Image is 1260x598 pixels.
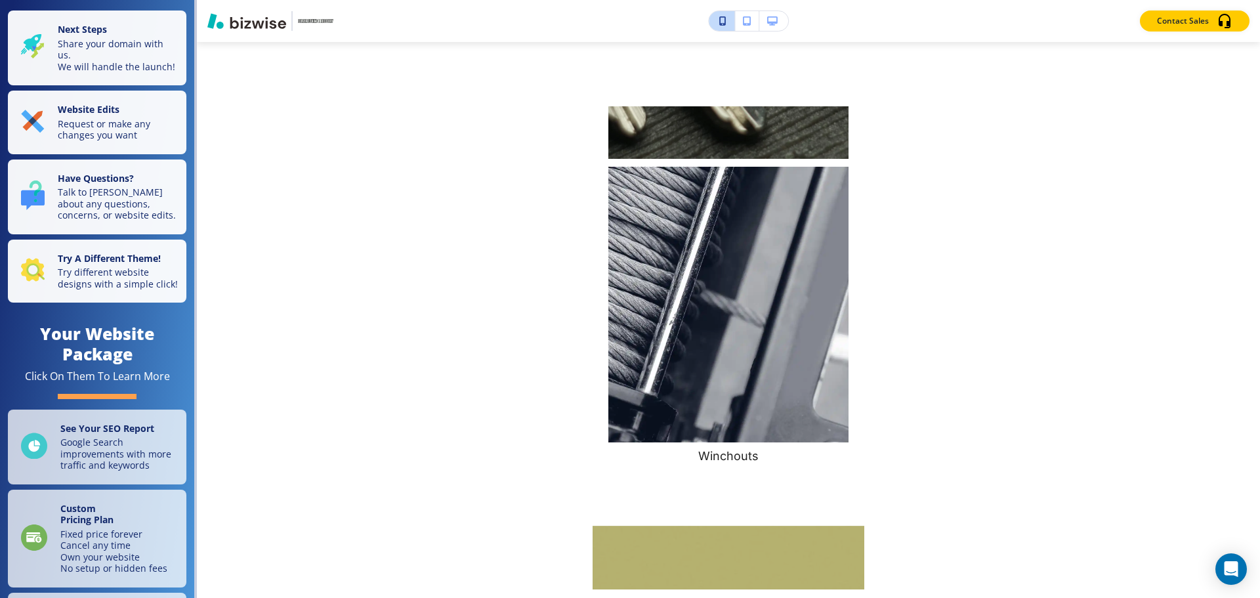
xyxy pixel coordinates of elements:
[8,91,186,154] button: Website EditsRequest or make any changes you want
[58,252,161,265] strong: Try A Different Theme!
[298,19,333,22] img: Your Logo
[8,410,186,484] a: See Your SEO ReportGoogle Search improvements with more traffic and keywords
[608,448,849,465] p: Winchouts
[60,502,114,526] strong: Custom Pricing Plan
[58,118,178,141] p: Request or make any changes you want
[1157,15,1209,27] p: Contact Sales
[58,172,134,184] strong: Have Questions?
[207,13,286,29] img: Bizwise Logo
[25,370,170,383] div: Click On Them To Learn More
[8,324,186,364] h4: Your Website Package
[1215,553,1247,585] div: Open Intercom Messenger
[60,422,154,435] strong: See Your SEO Report
[58,186,178,221] p: Talk to [PERSON_NAME] about any questions, concerns, or website edits.
[60,437,178,471] p: Google Search improvements with more traffic and keywords
[58,267,178,289] p: Try different website designs with a simple click!
[58,38,178,73] p: Share your domain with us. We will handle the launch!
[8,160,186,234] button: Have Questions?Talk to [PERSON_NAME] about any questions, concerns, or website edits.
[58,23,107,35] strong: Next Steps
[58,103,119,116] strong: Website Edits
[60,528,167,574] p: Fixed price forever Cancel any time Own your website No setup or hidden fees
[1140,11,1249,32] button: Contact Sales
[8,240,186,303] button: Try A Different Theme!Try different website designs with a simple click!
[8,490,186,587] a: CustomPricing PlanFixed price foreverCancel any timeOwn your websiteNo setup or hidden fees
[8,11,186,85] button: Next StepsShare your domain with us.We will handle the launch!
